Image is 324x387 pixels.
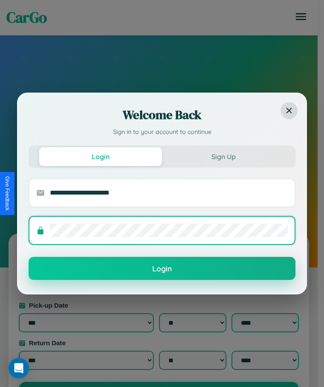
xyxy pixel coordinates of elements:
p: Sign in to your account to continue [29,128,295,137]
button: Sign Up [162,147,285,166]
button: Login [39,147,162,166]
div: Give Feedback [4,176,10,211]
div: Open Intercom Messenger [9,358,29,378]
h2: Welcome Back [29,106,295,123]
button: Login [29,257,295,280]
